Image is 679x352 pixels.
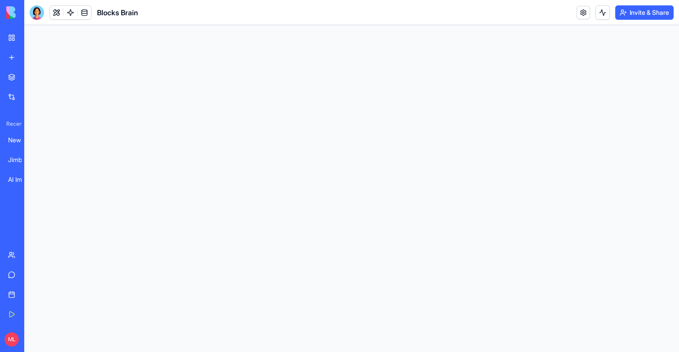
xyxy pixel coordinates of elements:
button: Invite & Share [615,5,674,20]
div: New App [8,136,33,145]
span: ML [4,332,19,347]
a: AI Image Editor [3,171,39,189]
div: Jimbo Brand Assistant [8,155,33,164]
span: Blocks Brain [97,7,138,18]
a: New App [3,131,39,149]
div: AI Image Editor [8,175,33,184]
img: logo [6,6,62,19]
a: Jimbo Brand Assistant [3,151,39,169]
span: Recent [3,120,22,128]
